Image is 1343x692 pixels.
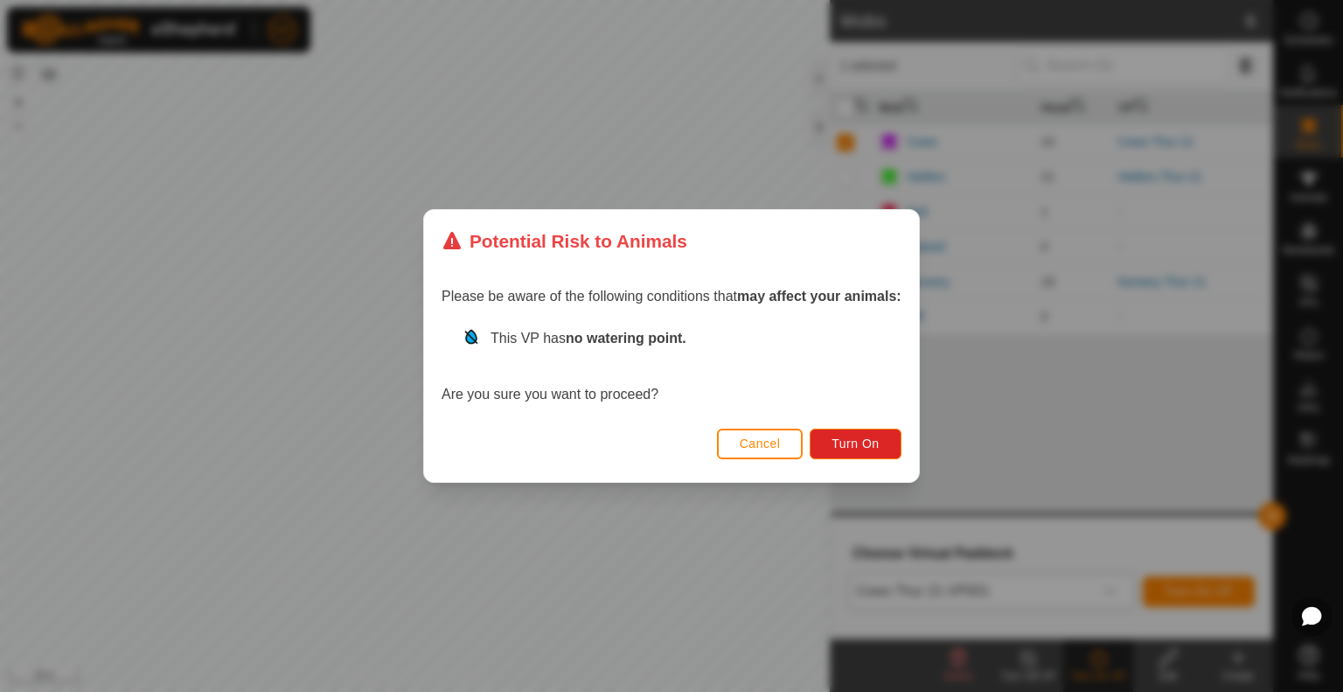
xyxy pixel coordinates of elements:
button: Turn On [811,429,901,459]
span: Turn On [832,437,880,451]
div: Potential Risk to Animals [442,227,687,255]
span: This VP has [491,331,686,346]
strong: may affect your animals: [737,289,901,304]
strong: no watering point. [566,331,686,346]
span: Cancel [740,437,781,451]
button: Cancel [717,429,804,459]
div: Are you sure you want to proceed? [442,328,901,405]
span: Please be aware of the following conditions that [442,289,901,304]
